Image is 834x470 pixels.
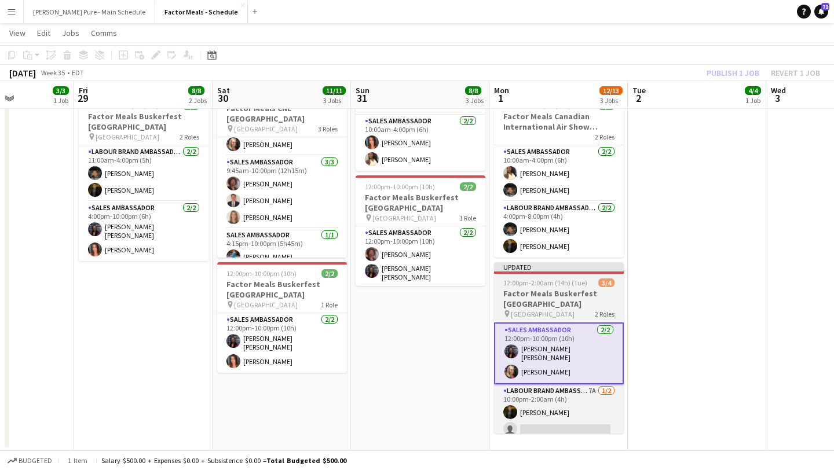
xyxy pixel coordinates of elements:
span: 2 Roles [595,310,614,318]
span: 29 [77,91,88,105]
span: [GEOGRAPHIC_DATA] [234,300,298,309]
span: [GEOGRAPHIC_DATA] [511,310,575,318]
app-card-role: Sales Ambassador2/210:00am-4:00pm (6h)[PERSON_NAME][PERSON_NAME] [356,115,485,171]
span: 2 [631,91,646,105]
div: 1 Job [53,96,68,105]
span: 12:00pm-2:00am (14h) (Tue) [503,278,587,287]
app-card-role: Sales Ambassador2/210:00am-4:00pm (6h)[PERSON_NAME][PERSON_NAME] [494,145,624,201]
div: 3 Jobs [466,96,484,105]
span: 12:00pm-10:00pm (10h) [226,269,297,278]
app-card-role: Sales Ambassador2/212:00pm-10:00pm (10h)[PERSON_NAME][PERSON_NAME] [PERSON_NAME] [356,226,485,286]
span: 8/8 [465,86,481,95]
app-card-role: Sales Ambassador2/24:00pm-10:00pm (6h)[PERSON_NAME] [PERSON_NAME][PERSON_NAME] [79,201,209,261]
h3: Factor Meals Buskerfest [GEOGRAPHIC_DATA] [79,111,209,132]
span: Tue [632,85,646,96]
app-card-role: Sales Ambassador3/39:45am-10:00pm (12h15m)[PERSON_NAME][PERSON_NAME][PERSON_NAME] [217,156,347,229]
span: Fri [79,85,88,96]
app-job-card: 12:00pm-10:00pm (10h)2/2Factor Meals Buskerfest [GEOGRAPHIC_DATA] [GEOGRAPHIC_DATA]1 RoleSales Am... [356,175,485,286]
span: 11/11 [323,86,346,95]
span: 1 item [64,456,92,465]
span: 2 Roles [595,133,614,141]
span: 1 Role [321,300,338,309]
a: 71 [814,5,828,19]
div: 3 Jobs [323,96,345,105]
button: Factor Meals - Schedule [155,1,248,23]
h3: Factor Meals CNE [GEOGRAPHIC_DATA] [217,103,347,124]
span: 3/3 [53,86,69,95]
span: [GEOGRAPHIC_DATA] [234,124,298,133]
span: 2/2 [321,269,338,278]
span: 3 Roles [318,124,338,133]
div: 3 Jobs [600,96,622,105]
a: Comms [86,25,122,41]
span: Wed [771,85,786,96]
app-card-role: Labour Brand Ambassadors7A1/210:00pm-2:00am (4h)[PERSON_NAME] [494,384,624,440]
button: Budgeted [6,454,54,467]
span: Sun [356,85,370,96]
a: Edit [32,25,55,41]
app-job-card: 11:00am-10:00pm (11h)4/4Factor Meals Buskerfest [GEOGRAPHIC_DATA] [GEOGRAPHIC_DATA]2 RolesLabour ... [79,94,209,261]
span: 3 [769,91,786,105]
span: 1 [492,91,509,105]
span: 8/8 [188,86,204,95]
span: 12/13 [599,86,623,95]
h3: Factor Meals Canadian International Air Show [GEOGRAPHIC_DATA] [494,111,624,132]
app-job-card: 10:00am-4:00pm (6h)2/2Factor Meals Canadian International Air Show [GEOGRAPHIC_DATA]1 RoleSales A... [356,64,485,171]
span: Week 35 [38,68,67,77]
h3: Factor Meals Buskerfest [GEOGRAPHIC_DATA] [356,192,485,213]
div: EDT [72,68,84,77]
button: [PERSON_NAME] Pure - Main Schedule [24,1,155,23]
span: 3/4 [598,278,614,287]
span: 2/2 [460,182,476,191]
app-card-role: Sales Ambassador1/14:15pm-10:00pm (5h45m)[PERSON_NAME] [217,229,347,268]
span: 1 Role [459,214,476,222]
span: 71 [821,3,829,10]
div: 1 Job [745,96,760,105]
span: Mon [494,85,509,96]
app-card-role: Sales Ambassador2/212:00pm-10:00pm (10h)[PERSON_NAME] [PERSON_NAME][PERSON_NAME] [217,313,347,373]
app-job-card: Updated12:00pm-2:00am (14h) (Tue)3/4Factor Meals Buskerfest [GEOGRAPHIC_DATA] [GEOGRAPHIC_DATA]2 ... [494,262,624,434]
span: Comms [91,28,117,38]
div: Salary $500.00 + Expenses $0.00 + Subsistence $0.00 = [101,456,346,465]
app-card-role: Labour Brand Ambassadors2/24:00pm-8:00pm (4h)[PERSON_NAME][PERSON_NAME] [494,201,624,258]
span: [GEOGRAPHIC_DATA] [372,214,436,222]
a: View [5,25,30,41]
span: Budgeted [19,457,52,465]
div: Updated [494,262,624,271]
span: 30 [215,91,230,105]
app-job-card: 9:45am-10:00pm (12h15m)5/5Factor Meals CNE [GEOGRAPHIC_DATA] [GEOGRAPHIC_DATA]3 RolesSales Ambass... [217,86,347,258]
span: Total Budgeted $500.00 [266,456,346,465]
a: Jobs [57,25,84,41]
span: View [9,28,25,38]
h3: Factor Meals Buskerfest [GEOGRAPHIC_DATA] [494,288,624,309]
app-job-card: 10:00am-8:00pm (10h)4/4Factor Meals Canadian International Air Show [GEOGRAPHIC_DATA]2 RolesSales... [494,94,624,258]
div: [DATE] [9,67,36,79]
span: [GEOGRAPHIC_DATA] [96,133,159,141]
span: Sat [217,85,230,96]
app-job-card: 12:00pm-10:00pm (10h)2/2Factor Meals Buskerfest [GEOGRAPHIC_DATA] [GEOGRAPHIC_DATA]1 RoleSales Am... [217,262,347,373]
app-card-role: Labour Brand Ambassadors2/211:00am-4:00pm (5h)[PERSON_NAME][PERSON_NAME] [79,145,209,201]
span: 12:00pm-10:00pm (10h) [365,182,435,191]
span: 2 Roles [180,133,199,141]
h3: Factor Meals Buskerfest [GEOGRAPHIC_DATA] [217,279,347,300]
span: Edit [37,28,50,38]
span: Jobs [62,28,79,38]
app-card-role: Sales Ambassador2/212:00pm-10:00pm (10h)[PERSON_NAME] [PERSON_NAME][PERSON_NAME] [494,322,624,384]
span: 4/4 [745,86,761,95]
span: 31 [354,91,370,105]
div: 2 Jobs [189,96,207,105]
